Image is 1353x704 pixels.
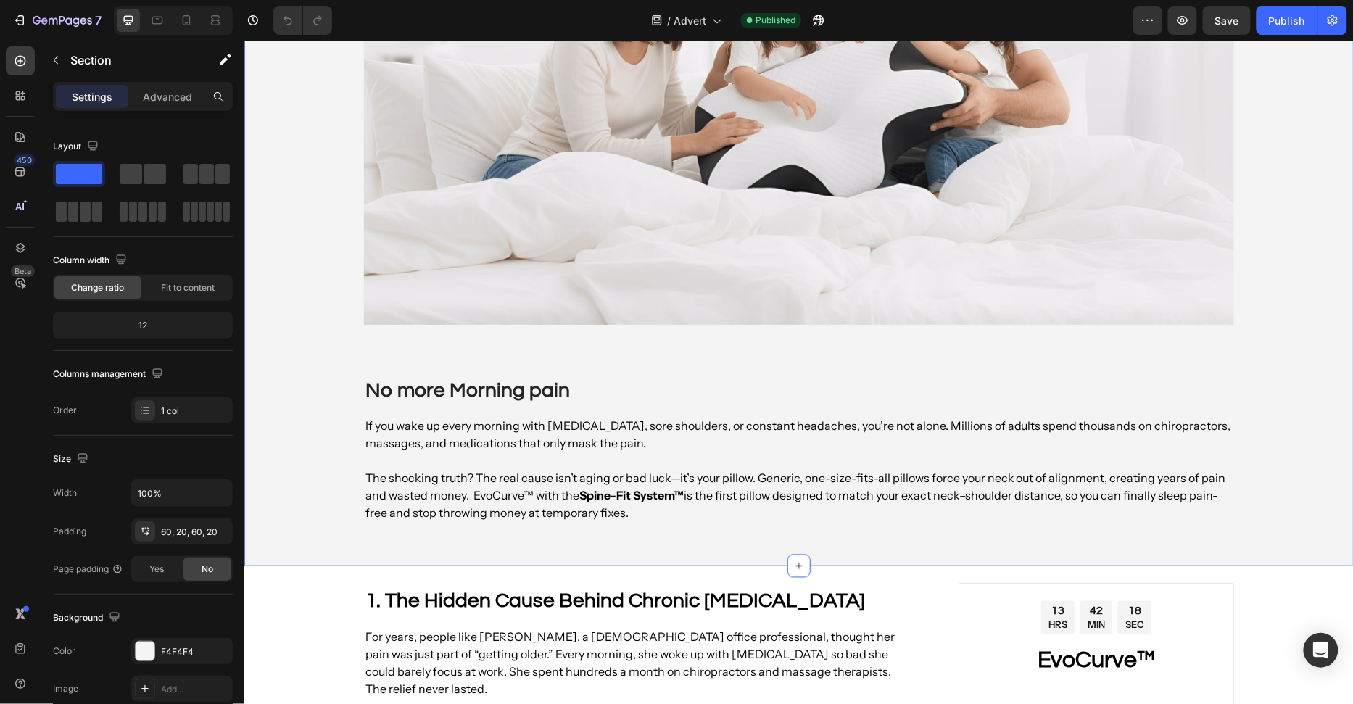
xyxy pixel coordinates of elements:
[1215,15,1239,27] span: Save
[53,365,166,384] div: Columns management
[202,563,213,576] span: No
[161,281,215,294] span: Fit to content
[843,563,861,579] div: 42
[121,430,982,479] span: The shocking truth? The real cause isn’t aging or bad luck—it’s your pillow. Generic, one-size-fi...
[881,563,900,579] div: 18
[161,405,229,418] div: 1 col
[72,89,112,104] p: Settings
[53,563,123,576] div: Page padding
[843,579,861,591] p: MIN
[1269,13,1305,28] div: Publish
[667,13,671,28] span: /
[121,589,650,655] span: For years, people like [PERSON_NAME], a [DEMOGRAPHIC_DATA] office professional, thought her pain ...
[1203,6,1251,35] button: Save
[56,315,230,336] div: 12
[121,378,987,410] span: If you wake up every morning with [MEDICAL_DATA], sore shoulders, or constant headaches, you’re n...
[11,265,35,277] div: Beta
[72,281,125,294] span: Change ratio
[6,6,108,35] button: 7
[53,525,86,538] div: Padding
[14,154,35,166] div: 450
[1257,6,1317,35] button: Publish
[161,683,229,696] div: Add...
[335,447,439,462] strong: Spine-Fit System™
[121,339,326,360] span: No more Morning pain
[53,486,77,500] div: Width
[273,6,332,35] div: Undo/Redo
[132,480,232,506] input: Auto
[121,550,621,571] strong: 1. The Hidden Cause Behind Chronic [MEDICAL_DATA]
[70,51,189,69] p: Section
[804,579,823,591] p: HRS
[53,137,102,157] div: Layout
[53,404,77,417] div: Order
[53,251,130,270] div: Column width
[1304,633,1338,668] div: Open Intercom Messenger
[143,89,192,104] p: Advanced
[756,14,795,27] span: Published
[53,450,91,469] div: Size
[674,13,706,28] span: Advert
[804,563,823,579] div: 13
[161,526,229,539] div: 60, 20, 60, 20
[793,608,911,632] strong: EvoCurve™
[881,579,900,591] p: SEC
[95,12,102,29] p: 7
[53,608,123,628] div: Background
[149,563,164,576] span: Yes
[53,682,78,695] div: Image
[53,645,75,658] div: Color
[161,645,229,658] div: F4F4F4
